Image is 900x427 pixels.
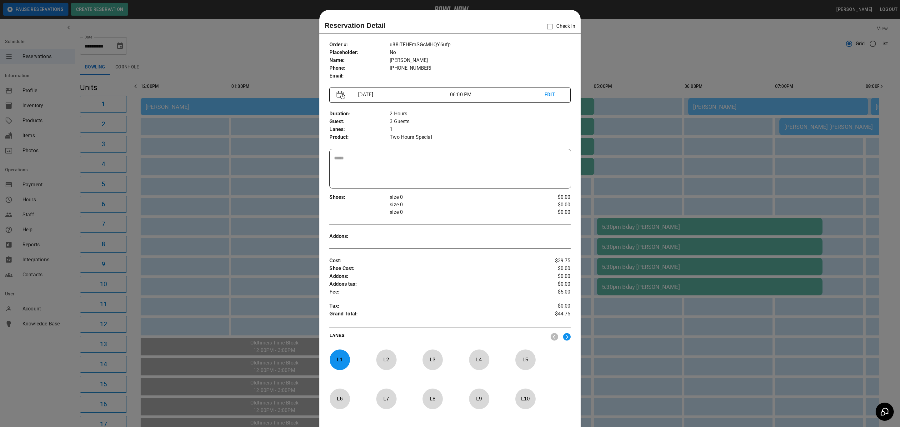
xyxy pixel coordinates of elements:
p: Shoes : [329,193,390,201]
p: $0.00 [530,193,571,201]
p: L 3 [422,352,443,367]
p: Name : [329,57,390,64]
p: L 5 [515,352,536,367]
p: Email : [329,72,390,80]
p: $5.00 [530,288,571,296]
p: Addons : [329,233,390,240]
p: No [390,49,570,57]
p: Phone : [329,64,390,72]
p: [DATE] [356,91,450,98]
p: $0.00 [530,265,571,273]
p: u88iTFHFmSGcMHQY6ufp [390,41,570,49]
p: L 7 [376,391,397,406]
p: Lanes : [329,126,390,133]
p: L 9 [469,391,489,406]
p: L 6 [329,391,350,406]
p: Reservation Detail [324,20,386,31]
p: L 4 [469,352,489,367]
p: LANES [329,332,545,341]
p: Grand Total : [329,310,530,319]
p: L 8 [422,391,443,406]
p: $0.00 [530,280,571,288]
p: [PHONE_NUMBER] [390,64,570,72]
p: Cost : [329,257,530,265]
p: Shoe Cost : [329,265,530,273]
img: right.svg [563,333,571,341]
p: $0.00 [530,273,571,280]
p: $0.00 [530,208,571,216]
p: Tax : [329,302,530,310]
p: 3 Guests [390,118,570,126]
p: L 1 [329,352,350,367]
p: size 0 [390,201,530,208]
p: Fee : [329,288,530,296]
p: 06:00 PM [450,91,544,98]
img: Vector [337,91,345,99]
p: Order # : [329,41,390,49]
p: Product : [329,133,390,141]
p: Guest : [329,118,390,126]
p: $39.75 [530,257,571,265]
p: Two Hours Special [390,133,570,141]
p: Placeholder : [329,49,390,57]
p: $0.00 [530,201,571,208]
p: L 2 [376,352,397,367]
p: 2 Hours [390,110,570,118]
p: EDIT [544,91,563,99]
img: nav_left.svg [551,333,558,341]
p: size 0 [390,208,530,216]
p: Addons tax : [329,280,530,288]
p: L 10 [515,391,536,406]
p: Duration : [329,110,390,118]
p: 1 [390,126,570,133]
p: size 0 [390,193,530,201]
p: $0.00 [530,302,571,310]
p: Addons : [329,273,530,280]
p: $44.75 [530,310,571,319]
p: Check In [543,20,575,33]
p: [PERSON_NAME] [390,57,570,64]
